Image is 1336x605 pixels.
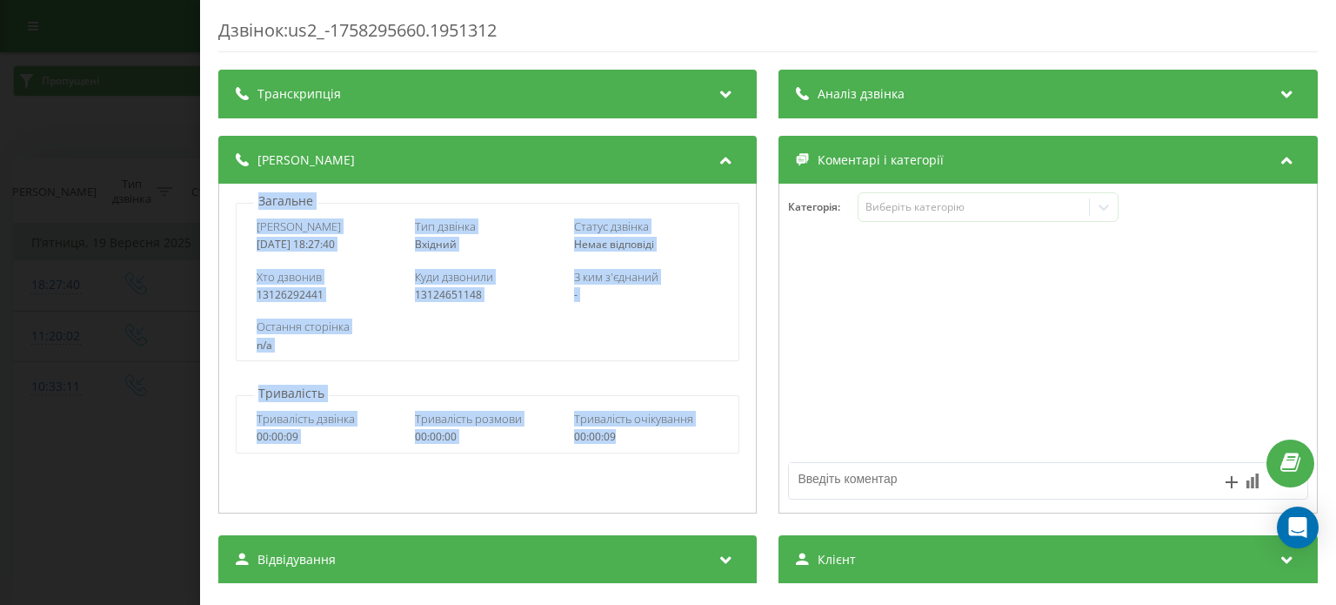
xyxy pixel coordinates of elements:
span: Хто дзвонив [257,269,322,285]
span: Коментарі і категорії [818,151,945,169]
span: Транскрипція [257,85,341,103]
p: Тривалість [254,385,329,402]
div: 13126292441 [257,289,402,301]
span: Куди дзвонили [416,269,494,285]
span: Аналіз дзвінка [818,85,905,103]
div: Open Intercom Messenger [1277,507,1319,548]
span: З ким з'єднаний [574,269,658,285]
span: Статус дзвінка [574,218,649,234]
p: Загальне [254,192,317,210]
div: [DATE] 18:27:40 [257,239,402,251]
div: - [574,289,719,301]
span: Клієнт [818,551,857,568]
span: Немає відповіді [574,237,654,252]
h4: Категорія : [789,201,858,213]
div: 13124651148 [416,289,561,301]
div: 00:00:09 [574,431,719,443]
div: 00:00:00 [416,431,561,443]
span: Остання сторінка [257,319,350,334]
div: Дзвінок : us2_-1758295660.1951312 [218,18,1318,52]
span: Вхідний [416,237,458,252]
span: Тривалість розмови [416,411,523,427]
span: Тривалість дзвінка [257,411,355,427]
span: Тип дзвінка [416,218,477,234]
span: Відвідування [257,551,336,568]
div: Виберіть категорію [865,200,1083,214]
div: 00:00:09 [257,431,402,443]
span: Тривалість очікування [574,411,693,427]
div: n/a [257,339,718,352]
span: [PERSON_NAME] [257,151,355,169]
span: [PERSON_NAME] [257,218,341,234]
